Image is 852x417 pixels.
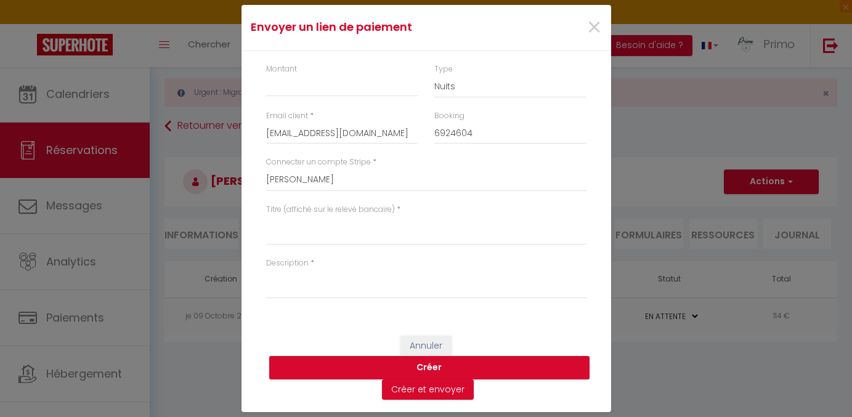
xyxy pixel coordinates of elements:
button: Créer [269,356,590,379]
button: Close [586,15,602,41]
label: Montant [266,63,297,75]
label: Booking [434,110,465,122]
label: Email client [266,110,308,122]
span: × [586,9,602,46]
button: Créer et envoyer [382,379,474,400]
button: Annuler [400,336,452,357]
label: Description [266,257,309,269]
label: Type [434,63,453,75]
h4: Envoyer un lien de paiement [251,18,479,36]
label: Connecter un compte Stripe [266,156,371,168]
label: Titre (affiché sur le relevé bancaire) [266,204,395,216]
